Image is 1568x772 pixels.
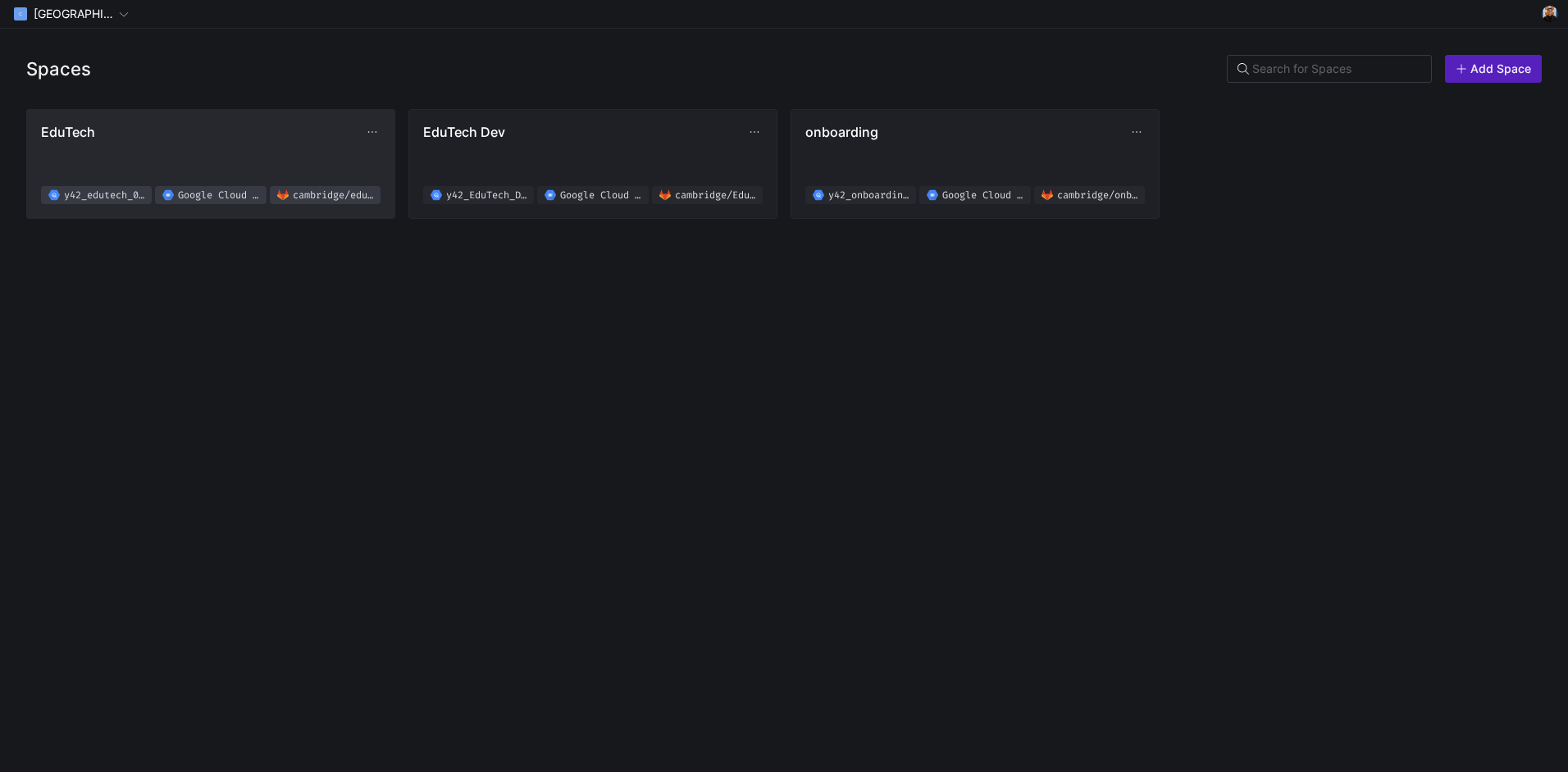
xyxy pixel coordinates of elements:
[446,190,531,201] span: y42_EduTech_Dev_89ca761bca3e42ff8406d0961e85785d_c4ddbefb
[919,186,1030,204] a: Google Cloud Storage
[828,190,913,201] span: y42_onboarding_8d9382a10c89441bb85d3a89f1cd8ac3
[423,124,746,140] span: EduTech Dev
[409,110,777,218] button: EduTech Devy42_EduTech_Dev_89ca761bca3e42ff8406d0961e85785d_c4ddbefbGoogle Cloud Storagecambridge...
[560,190,645,201] span: Google Cloud Storage
[14,7,27,20] div: C
[7,3,136,25] button: C[GEOGRAPHIC_DATA]
[805,124,1128,140] span: onboarding
[805,186,916,204] a: y42_onboarding_8d9382a10c89441bb85d3a89f1cd8ac3
[675,190,759,201] span: cambridge/EduTech_Dev
[34,7,116,20] span: [GEOGRAPHIC_DATA]
[1034,186,1145,204] a: cambridge/onboarding
[41,124,364,140] span: EduTech
[26,58,91,79] h3: Spaces
[41,186,152,204] a: y42_edutech_02f619b8d4e94d2ab8830fef0a38a076
[1470,62,1531,75] span: Add Space
[942,190,1027,201] span: Google Cloud Storage
[1252,62,1421,75] input: Search for Spaces
[1445,55,1542,83] button: Add Space
[293,190,377,201] span: cambridge/edutech
[1057,190,1142,201] span: cambridge/onboarding
[423,186,534,204] a: y42_EduTech_Dev_89ca761bca3e42ff8406d0961e85785d_c4ddbefb
[155,186,266,204] a: Google Cloud Storage
[270,186,381,204] a: cambridge/edutech
[178,190,262,201] span: Google Cloud Storage
[652,186,763,204] a: cambridge/EduTech_Dev
[27,110,394,218] button: EduTechy42_edutech_02f619b8d4e94d2ab8830fef0a38a076Google Cloud Storagecambridge/edutech
[791,110,1159,218] button: onboardingy42_onboarding_8d9382a10c89441bb85d3a89f1cd8ac3Google Cloud Storagecambridge/onboarding
[64,190,148,201] span: y42_edutech_02f619b8d4e94d2ab8830fef0a38a076
[537,186,648,204] a: Google Cloud Storage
